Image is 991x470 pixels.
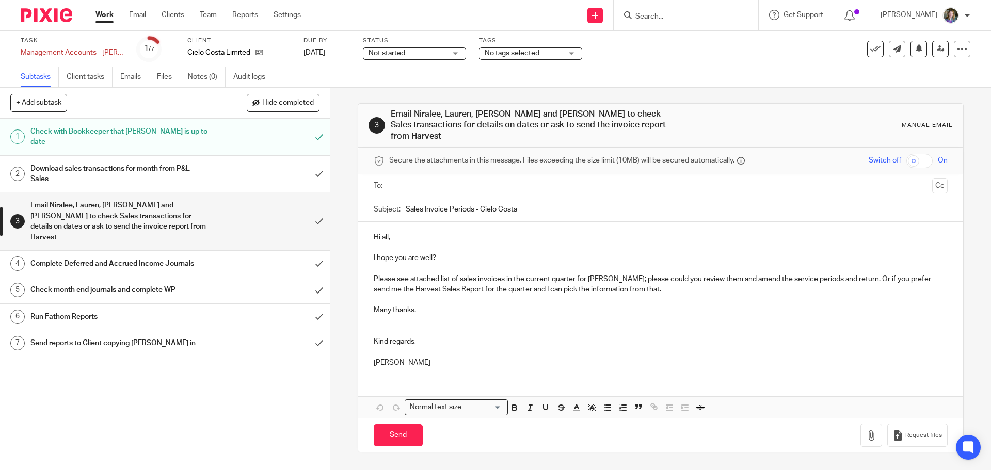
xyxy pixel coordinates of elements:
a: Clients [162,10,184,20]
div: 3 [10,214,25,229]
span: [DATE] [303,49,325,56]
span: Switch off [869,155,901,166]
h1: Run Fathom Reports [30,309,209,325]
input: Send [374,424,423,446]
a: Reports [232,10,258,20]
div: Search for option [405,399,508,415]
input: Search for option [465,402,502,413]
h1: Check with Bookkeeper that [PERSON_NAME] is up to date [30,124,209,150]
img: Pixie [21,8,72,22]
h1: Email Niralee, Lauren, [PERSON_NAME] and [PERSON_NAME] to check Sales transactions for details on... [30,198,209,245]
span: Normal text size [407,402,463,413]
a: Settings [274,10,301,20]
button: Cc [932,178,948,193]
a: Notes (0) [188,67,226,87]
input: Search [634,12,727,22]
p: Please see attached list of sales invoices in the current quarter for [PERSON_NAME]; please could... [374,274,947,295]
p: Hi all, [374,232,947,242]
div: 7 [10,336,25,350]
small: /7 [149,46,154,52]
label: Due by [303,37,350,45]
div: 2 [10,167,25,181]
div: 4 [10,256,25,271]
img: 1530183611242%20(1).jpg [942,7,959,24]
a: Client tasks [67,67,113,87]
button: Request files [887,424,947,447]
a: Audit logs [233,67,273,87]
label: Task [21,37,124,45]
p: [PERSON_NAME] [374,358,947,368]
div: Manual email [902,121,953,129]
div: 6 [10,310,25,324]
a: Emails [120,67,149,87]
span: On [938,155,948,166]
h1: Download sales transactions for month from P&L Sales [30,161,209,187]
a: Subtasks [21,67,59,87]
h1: Email Niralee, Lauren, [PERSON_NAME] and [PERSON_NAME] to check Sales transactions for details on... [391,109,683,142]
p: Kind regards, [374,336,947,347]
span: Not started [369,50,405,57]
div: 3 [369,117,385,134]
button: + Add subtask [10,94,67,111]
div: Management Accounts - [PERSON_NAME] [21,47,124,58]
h1: Check month end journals and complete WP [30,282,209,298]
p: Many thanks. [374,305,947,315]
a: Work [95,10,114,20]
div: Management Accounts - Cielo Costa [21,47,124,58]
span: Secure the attachments in this message. Files exceeding the size limit (10MB) will be secured aut... [389,155,734,166]
div: 5 [10,283,25,297]
a: Team [200,10,217,20]
p: Cielo Costa Limited [187,47,250,58]
h1: Complete Deferred and Accrued Income Journals [30,256,209,271]
button: Hide completed [247,94,319,111]
div: 1 [144,43,154,55]
label: Subject: [374,204,401,215]
a: Email [129,10,146,20]
label: Client [187,37,291,45]
span: Hide completed [262,99,314,107]
p: I hope you are well? [374,253,947,263]
label: Tags [479,37,582,45]
span: No tags selected [485,50,539,57]
span: Get Support [784,11,823,19]
label: Status [363,37,466,45]
a: Files [157,67,180,87]
label: To: [374,181,385,191]
p: [PERSON_NAME] [881,10,937,20]
span: Request files [905,431,942,440]
h1: Send reports to Client copying [PERSON_NAME] in [30,335,209,351]
div: 1 [10,129,25,144]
